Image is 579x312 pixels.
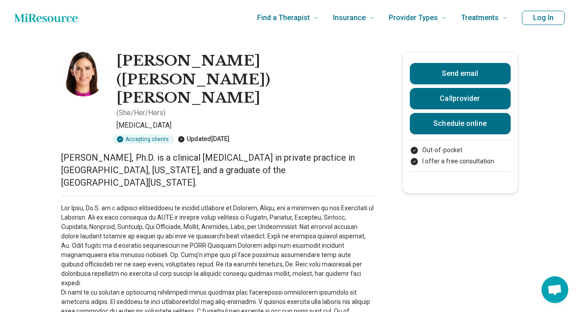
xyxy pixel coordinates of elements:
button: Callprovider [410,88,511,109]
ul: Payment options [410,146,511,166]
li: Out-of-pocket [410,146,511,155]
a: Schedule online [410,113,511,134]
a: Home page [14,9,78,27]
span: Find a Therapist [257,12,310,24]
h1: [PERSON_NAME] ([PERSON_NAME]) [PERSON_NAME] [117,52,374,108]
div: Accepting clients [113,134,174,144]
span: Provider Types [389,12,438,24]
div: Updated [DATE] [178,134,229,144]
span: Treatments [461,12,499,24]
p: [MEDICAL_DATA] [117,120,374,131]
div: Open chat [542,276,568,303]
p: [PERSON_NAME], Ph.D. is a clinical [MEDICAL_DATA] in private practice in [GEOGRAPHIC_DATA], [US_S... [61,151,374,189]
p: ( She/Her/Hers ) [117,108,166,118]
img: Elizabeth Ross, Psychologist [61,52,106,96]
span: Insurance [333,12,366,24]
button: Log In [522,11,565,25]
button: Send email [410,63,511,84]
li: I offer a free consultation [410,157,511,166]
